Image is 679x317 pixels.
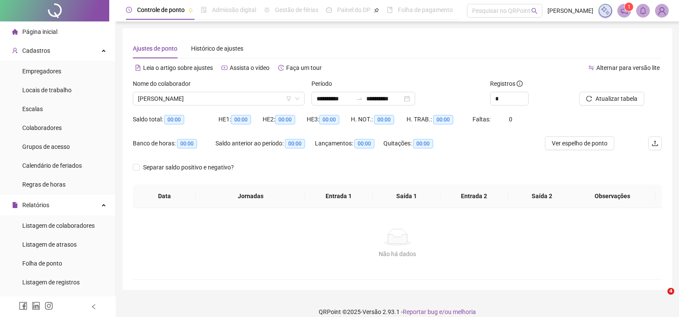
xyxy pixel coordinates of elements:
[440,184,508,208] th: Entrada 2
[201,7,207,13] span: file-done
[374,115,394,124] span: 00:00
[351,115,407,124] div: H. NOT.:
[579,92,644,106] button: Atualizar tabela
[531,8,538,14] span: search
[126,7,132,13] span: clock-circle
[383,139,449,148] div: Quitações:
[12,48,18,54] span: user-add
[319,115,339,124] span: 00:00
[315,139,383,148] div: Lançamentos:
[143,64,213,71] span: Leia o artigo sobre ajustes
[196,184,305,208] th: Jornadas
[652,140,658,147] span: upload
[517,81,523,87] span: info-circle
[177,139,197,148] span: 00:00
[188,8,193,13] span: pushpin
[286,64,322,71] span: Faça um tour
[326,7,332,13] span: dashboard
[133,79,196,88] label: Nome do colaborador
[19,302,27,310] span: facebook
[22,28,57,35] span: Página inicial
[212,6,256,13] span: Admissão digital
[509,116,512,123] span: 0
[143,249,652,259] div: Não há dados
[230,64,269,71] span: Assista o vídeo
[191,45,243,52] span: Histórico de ajustes
[221,65,227,71] span: youtube
[218,115,263,124] div: HE 1:
[586,96,592,102] span: reload
[628,4,631,10] span: 1
[140,163,237,172] span: Separar saldo positivo e negativo?
[285,139,305,148] span: 00:00
[22,241,77,248] span: Listagem de atrasos
[22,260,62,267] span: Folha de ponto
[275,115,295,124] span: 00:00
[22,124,62,131] span: Colaboradores
[407,115,473,124] div: H. TRAB.:
[356,95,363,102] span: swap-right
[307,115,351,124] div: HE 3:
[22,222,95,229] span: Listagem de colaboradores
[22,47,50,54] span: Cadastros
[552,139,607,148] span: Ver espelho de ponto
[32,302,40,310] span: linkedin
[45,302,53,310] span: instagram
[133,45,177,52] span: Ajustes de ponto
[625,3,633,11] sup: 1
[22,279,80,286] span: Listagem de registros
[545,136,614,150] button: Ver espelho de ponto
[295,96,300,101] span: down
[138,92,299,105] span: LUCAS BARRETO CARNEIRO
[403,308,476,315] span: Reportar bug e/ou melhoria
[576,191,649,201] span: Observações
[601,6,610,15] img: sparkle-icon.fc2bf0ac1784a2077858766a79e2daf3.svg
[22,68,61,75] span: Empregadores
[596,64,660,71] span: Alternar para versão lite
[133,139,215,148] div: Banco de horas:
[133,184,196,208] th: Data
[373,184,440,208] th: Saída 1
[215,139,315,148] div: Saldo anterior ao período:
[650,288,670,308] iframe: Intercom live chat
[12,29,18,35] span: home
[133,115,218,124] div: Saldo total:
[278,65,284,71] span: history
[12,202,18,208] span: file
[620,7,628,15] span: notification
[22,87,72,94] span: Locais de trabalho
[286,96,291,101] span: filter
[667,288,674,295] span: 4
[311,79,338,88] label: Período
[135,65,141,71] span: file-text
[264,7,270,13] span: sun
[398,6,453,13] span: Folha de pagamento
[387,7,393,13] span: book
[508,184,576,208] th: Saída 2
[433,115,453,124] span: 00:00
[22,202,49,208] span: Relatórios
[356,95,363,102] span: to
[354,139,374,148] span: 00:00
[231,115,251,124] span: 00:00
[137,6,185,13] span: Controle de ponto
[639,7,647,15] span: bell
[22,106,43,112] span: Escalas
[337,6,371,13] span: Painel do DP
[655,4,668,17] img: 81567
[164,115,184,124] span: 00:00
[275,6,318,13] span: Gestão de férias
[569,184,655,208] th: Observações
[374,8,379,13] span: pushpin
[595,94,637,103] span: Atualizar tabela
[22,143,70,150] span: Grupos de acesso
[490,79,523,88] span: Registros
[22,181,66,188] span: Regras de horas
[305,184,373,208] th: Entrada 1
[22,162,82,169] span: Calendário de feriados
[263,115,307,124] div: HE 2:
[91,304,97,310] span: left
[413,139,433,148] span: 00:00
[588,65,594,71] span: swap
[362,308,381,315] span: Versão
